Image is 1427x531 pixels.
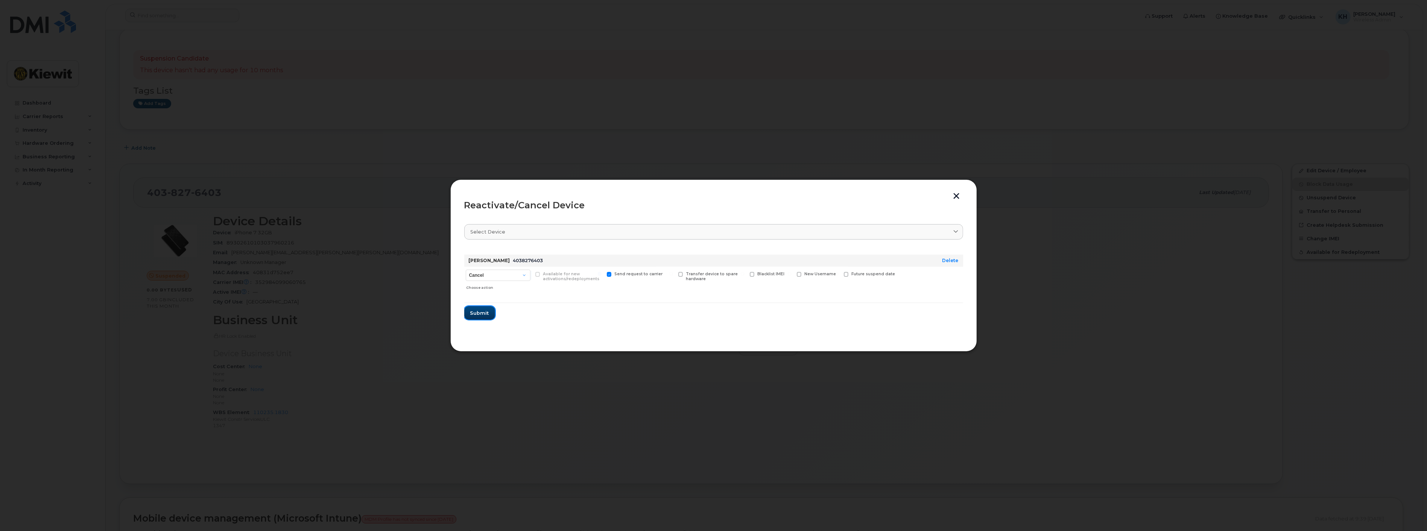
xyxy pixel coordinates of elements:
span: Available for new activations/redeployments [543,272,599,281]
button: Submit [464,306,495,320]
a: Delete [942,258,959,263]
input: Send request to carrier [598,272,602,276]
span: Future suspend date [851,272,895,276]
span: Blacklist IMEI [757,272,784,276]
input: New Username [788,272,792,276]
span: Select device [471,228,506,235]
span: 4038276403 [513,258,543,263]
input: Future suspend date [835,272,839,276]
iframe: Messenger Launcher [1394,498,1421,525]
span: Transfer device to spare hardware [686,272,738,281]
span: Submit [470,309,489,317]
input: Transfer device to spare hardware [669,272,673,276]
span: Send request to carrier [614,272,663,276]
div: Reactivate/Cancel Device [464,201,963,210]
a: Select device [464,224,963,240]
input: Blacklist IMEI [741,272,745,276]
input: Available for new activations/redeployments [526,272,530,276]
span: New Username [804,272,836,276]
div: Choose action [466,282,530,291]
strong: [PERSON_NAME] [469,258,510,263]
